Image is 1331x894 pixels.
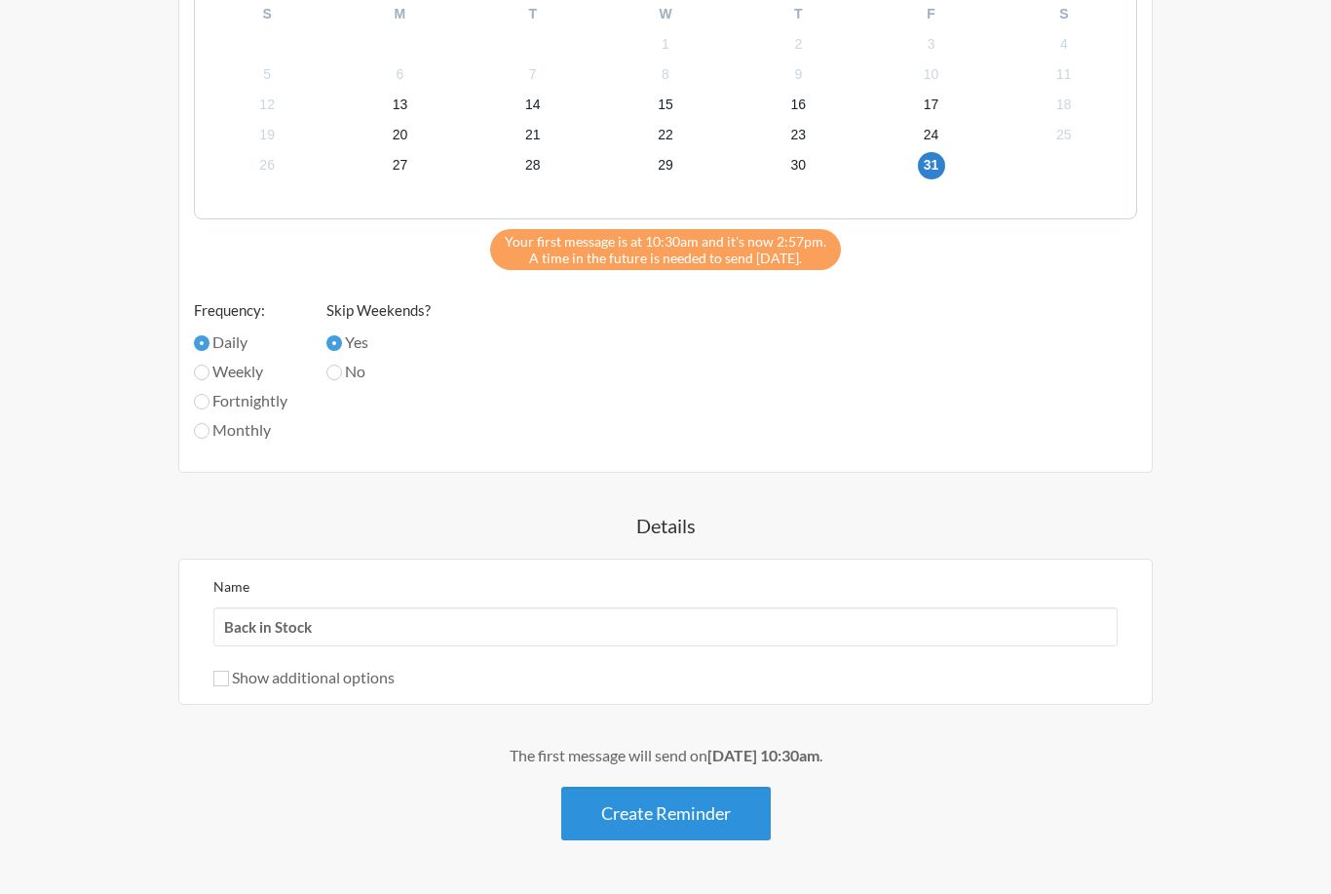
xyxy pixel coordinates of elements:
[194,330,287,354] label: Daily
[253,152,281,179] span: Wednesday, November 26, 2025
[326,299,431,322] label: Skip Weekends?
[100,512,1231,539] h4: Details
[194,365,209,380] input: Weekly
[561,787,771,840] button: Create Reminder
[490,229,841,270] div: A time in the future is needed to send [DATE].
[253,122,281,149] span: Wednesday, November 19, 2025
[194,418,287,442] label: Monthly
[918,60,945,88] span: Monday, November 10, 2025
[1050,122,1078,149] span: Tuesday, November 25, 2025
[519,92,547,119] span: Friday, November 14, 2025
[707,746,819,764] strong: [DATE] 10:30am
[652,152,679,179] span: Saturday, November 29, 2025
[652,60,679,88] span: Saturday, November 8, 2025
[652,30,679,58] span: Saturday, November 1, 2025
[194,360,287,383] label: Weekly
[386,122,413,149] span: Thursday, November 20, 2025
[918,122,945,149] span: Monday, November 24, 2025
[652,92,679,119] span: Saturday, November 15, 2025
[100,744,1231,767] div: The first message will send on .
[213,578,249,595] label: Name
[1050,60,1078,88] span: Tuesday, November 11, 2025
[253,92,281,119] span: Wednesday, November 12, 2025
[918,30,945,58] span: Monday, November 3, 2025
[326,365,342,380] input: No
[519,60,547,88] span: Friday, November 7, 2025
[918,92,945,119] span: Monday, November 17, 2025
[386,92,413,119] span: Thursday, November 13, 2025
[213,607,1118,646] input: We suggest a 2 to 4 word name
[1050,30,1078,58] span: Tuesday, November 4, 2025
[326,360,431,383] label: No
[213,668,395,686] label: Show additional options
[213,671,229,686] input: Show additional options
[519,122,547,149] span: Friday, November 21, 2025
[386,60,413,88] span: Thursday, November 6, 2025
[784,30,812,58] span: Sunday, November 2, 2025
[1050,92,1078,119] span: Tuesday, November 18, 2025
[194,335,209,351] input: Daily
[505,233,826,250] span: Your first message is at 10:30am and it's now 2:57pm.
[784,92,812,119] span: Sunday, November 16, 2025
[784,152,812,179] span: Sunday, November 30, 2025
[652,122,679,149] span: Saturday, November 22, 2025
[194,299,287,322] label: Frequency:
[326,335,342,351] input: Yes
[253,60,281,88] span: Wednesday, November 5, 2025
[194,394,209,409] input: Fortnightly
[326,330,431,354] label: Yes
[918,152,945,179] span: Monday, December 1, 2025
[386,152,413,179] span: Thursday, November 27, 2025
[194,423,209,439] input: Monthly
[194,389,287,412] label: Fortnightly
[784,122,812,149] span: Sunday, November 23, 2025
[784,60,812,88] span: Sunday, November 9, 2025
[519,152,547,179] span: Friday, November 28, 2025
